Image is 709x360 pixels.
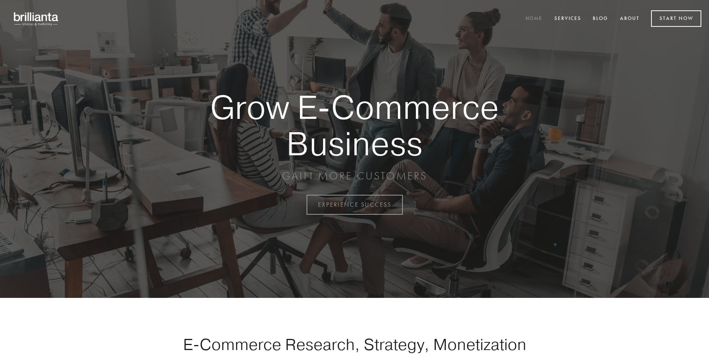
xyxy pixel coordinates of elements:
a: Home [521,13,547,25]
img: brillianta - research, strategy, marketing [8,8,65,30]
a: Services [549,13,586,25]
p: GAIN MORE CUSTOMERS [183,169,526,183]
strong: Grow E-Commerce Business [183,89,526,161]
a: EXPERIENCE SUCCESS [307,195,403,215]
h1: E-Commerce Research, Strategy, Monetization [159,335,550,354]
a: Blog [588,13,613,25]
a: About [615,13,645,25]
a: Start Now [651,10,701,27]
